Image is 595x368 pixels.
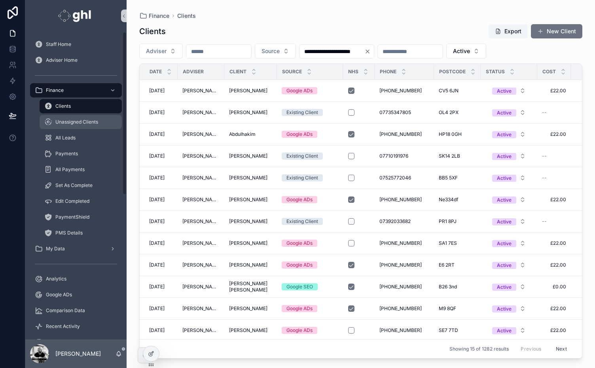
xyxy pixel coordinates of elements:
[55,166,85,173] span: All Payments
[229,153,272,159] a: [PERSON_NAME]
[229,69,246,75] span: Client
[139,12,169,20] a: Finance
[486,258,532,272] button: Select Button
[542,175,547,181] span: --
[439,327,476,334] a: SE7 7TD
[30,272,122,286] a: Analytics
[30,83,122,97] a: Finance
[379,240,429,246] a: [PHONE_NUMBER]
[229,240,267,246] span: [PERSON_NAME]
[229,196,267,203] span: [PERSON_NAME]
[30,53,122,67] a: Adviser Home
[182,153,220,159] span: [PERSON_NAME]
[380,69,396,75] span: Phone
[139,26,166,37] h1: Clients
[182,131,220,137] span: [PERSON_NAME]
[30,288,122,302] a: Google ADs
[55,214,89,220] span: PaymentShield
[40,131,122,145] a: All Leads
[542,131,566,137] span: £22.00
[439,131,476,137] a: HP18 0GH
[182,175,220,181] a: [PERSON_NAME]
[439,175,476,181] a: BB5 5XF
[486,127,532,141] button: Select Button
[439,240,457,246] span: SA1 7ES
[149,109,173,116] a: [DATE]
[229,305,267,312] span: [PERSON_NAME]
[46,246,65,252] span: My Data
[486,105,532,120] button: Select Button
[486,323,532,337] button: Select Button
[364,48,374,55] button: Clear
[282,327,338,334] a: Google ADs
[439,284,476,290] a: B26 3nd
[379,284,429,290] a: [PHONE_NUMBER]
[439,153,476,159] a: SK14 2LB
[542,240,566,246] a: £22.00
[183,69,204,75] span: Adviser
[282,240,338,247] a: Google ADs
[149,88,173,94] a: [DATE]
[486,69,505,75] span: Status
[149,131,173,137] a: [DATE]
[348,69,358,75] span: NHS
[282,174,338,181] a: Existing Client
[497,131,512,138] div: Active
[542,327,566,334] span: £22.00
[182,327,220,334] a: [PERSON_NAME]
[149,327,173,334] a: [DATE]
[497,240,512,247] div: Active
[486,149,532,163] button: Select Button
[485,323,532,338] a: Select Button
[55,103,71,109] span: Clients
[229,175,272,181] a: [PERSON_NAME]
[229,131,272,137] a: Abdulhakim
[439,69,466,75] span: Postcode
[379,109,411,116] span: 07735347805
[485,279,532,294] a: Select Button
[182,218,220,225] span: [PERSON_NAME]
[531,24,582,38] button: New Client
[542,262,566,268] a: £22.00
[379,305,429,312] a: [PHONE_NUMBER]
[229,109,267,116] span: [PERSON_NAME]
[55,198,89,204] span: Edit Completed
[229,218,267,225] span: [PERSON_NAME]
[286,131,313,138] div: Google ADs
[486,236,532,250] button: Select Button
[229,196,272,203] a: [PERSON_NAME]
[542,88,566,94] a: £22.00
[182,109,220,116] a: [PERSON_NAME]
[486,84,532,98] button: Select Button
[261,47,280,55] span: Source
[439,131,462,137] span: HP18 0GH
[439,218,476,225] a: PR1 8PJ
[542,153,566,159] a: --
[542,175,566,181] a: --
[229,262,272,268] a: [PERSON_NAME]
[439,218,457,225] span: PR1 8PJ
[542,109,566,116] a: --
[182,196,220,203] a: [PERSON_NAME]
[485,257,532,273] a: Select Button
[149,131,165,137] span: [DATE]
[229,305,272,312] a: [PERSON_NAME]
[485,192,532,207] a: Select Button
[55,230,83,236] span: PMS Details
[182,284,220,290] span: [PERSON_NAME]
[55,182,93,189] span: Set As Complete
[229,218,272,225] a: [PERSON_NAME]
[149,262,173,268] a: [DATE]
[379,109,429,116] a: 07735347805
[542,218,566,225] a: --
[282,196,338,203] a: Google ADs
[282,109,338,116] a: Existing Client
[286,283,313,290] div: Google SEO
[379,175,429,181] a: 07525772046
[379,175,411,181] span: 07525772046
